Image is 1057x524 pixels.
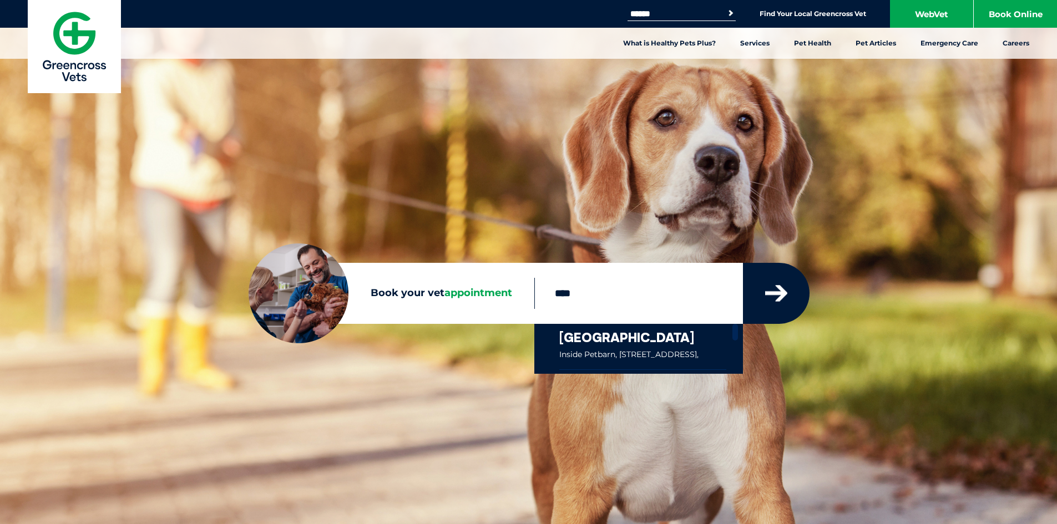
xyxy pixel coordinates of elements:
a: Pet Health [782,28,843,59]
button: Search [725,8,736,19]
a: Services [728,28,782,59]
span: appointment [444,287,512,299]
a: Find Your Local Greencross Vet [760,9,866,18]
a: What is Healthy Pets Plus? [611,28,728,59]
label: Book your vet [249,285,534,302]
a: Careers [990,28,1041,59]
a: Pet Articles [843,28,908,59]
a: Emergency Care [908,28,990,59]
